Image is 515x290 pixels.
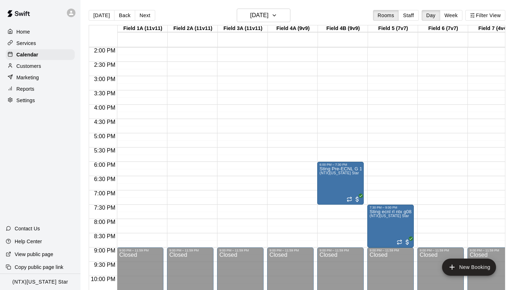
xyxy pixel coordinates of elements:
[420,249,462,252] div: 9:00 PM – 11:59 PM
[92,262,117,268] span: 9:30 PM
[92,176,117,182] span: 6:30 PM
[442,259,496,276] button: add
[269,249,312,252] div: 9:00 PM – 11:59 PM
[319,163,362,166] div: 6:00 PM – 7:30 PM
[135,10,155,21] button: Next
[6,84,75,94] a: Reports
[16,28,30,35] p: Home
[15,238,42,245] p: Help Center
[92,190,117,196] span: 7:00 PM
[6,26,75,37] a: Home
[92,233,117,239] span: 8:30 PM
[317,162,364,205] div: 6:00 PM – 7:30 PM: (NTX)Texas Star
[422,10,440,21] button: Day
[89,10,114,21] button: [DATE]
[373,10,399,21] button: Rooms
[369,249,412,252] div: 9:00 PM – 11:59 PM
[89,276,117,282] span: 10:00 PM
[6,49,75,60] a: Calendar
[319,249,362,252] div: 9:00 PM – 11:59 PM
[354,196,361,203] span: All customers have paid
[16,40,36,47] p: Services
[218,25,268,32] div: Field 3A (11v11)
[92,219,117,225] span: 8:00 PM
[369,214,409,218] span: (NTX)[US_STATE] Star
[367,205,414,247] div: 7:30 PM – 9:00 PM: (NTX)Texas Star
[15,225,40,232] p: Contact Us
[92,133,117,139] span: 5:00 PM
[470,249,512,252] div: 9:00 PM – 11:59 PM
[92,62,117,68] span: 2:30 PM
[347,196,352,202] span: Recurring event
[368,25,418,32] div: Field 5 (7v7)
[319,171,359,175] span: (NTX)[US_STATE] Star
[168,25,218,32] div: Field 2A (11v11)
[6,72,75,83] a: Marketing
[92,90,117,96] span: 3:30 PM
[16,74,39,81] p: Marketing
[12,278,68,286] p: (NTX)[US_STATE] Star
[114,10,135,21] button: Back
[119,249,161,252] div: 9:00 PM – 11:59 PM
[404,239,411,246] span: All customers have paid
[250,10,269,20] h6: [DATE]
[6,38,75,49] a: Services
[118,25,168,32] div: Field 1A (11v11)
[92,47,117,54] span: 2:00 PM
[16,85,34,92] p: Reports
[418,25,468,32] div: Field 6 (7v7)
[268,25,318,32] div: Field 4A (9v9)
[16,62,41,70] p: Customers
[318,25,368,32] div: Field 4B (9v9)
[6,95,75,106] a: Settings
[219,249,261,252] div: 9:00 PM – 11:59 PM
[92,147,117,154] span: 5:30 PM
[92,247,117,254] span: 9:00 PM
[237,9,290,22] button: [DATE]
[92,162,117,168] span: 6:00 PM
[6,61,75,71] a: Customers
[440,10,462,21] button: Week
[92,205,117,211] span: 7:30 PM
[15,264,63,271] p: Copy public page link
[369,206,412,209] div: 7:30 PM – 9:00 PM
[465,10,505,21] button: Filter View
[398,10,419,21] button: Staff
[92,119,117,125] span: 4:30 PM
[92,76,117,82] span: 3:00 PM
[397,239,402,245] span: Recurring event
[15,251,53,258] p: View public page
[16,51,38,58] p: Calendar
[16,97,35,104] p: Settings
[92,105,117,111] span: 4:00 PM
[169,249,211,252] div: 9:00 PM – 11:59 PM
